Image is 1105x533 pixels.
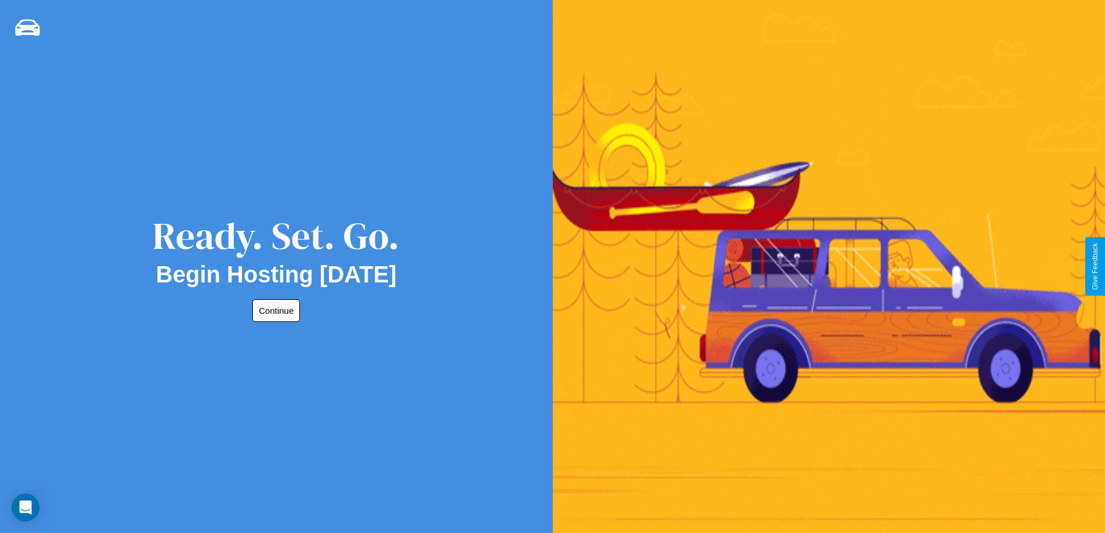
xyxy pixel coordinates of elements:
button: Continue [252,299,300,322]
div: Open Intercom Messenger [12,494,39,521]
div: Give Feedback [1091,243,1099,290]
div: Ready. Set. Go. [153,210,400,262]
h2: Begin Hosting [DATE] [156,262,397,288]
